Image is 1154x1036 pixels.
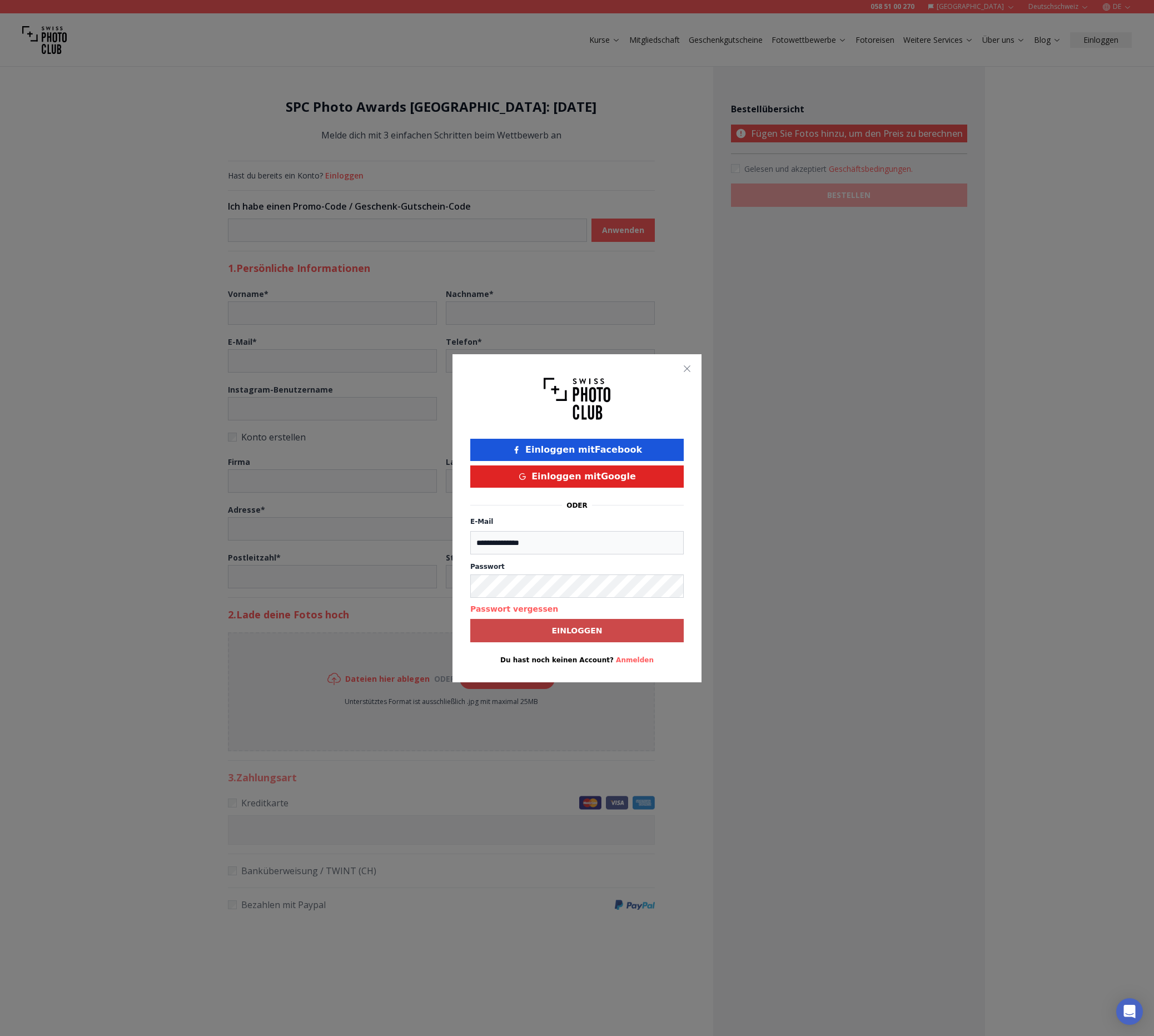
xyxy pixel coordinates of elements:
p: Du hast noch keinen Account? [470,656,684,665]
button: Anmelden [616,656,654,665]
button: Einloggen mitGoogle [470,465,684,488]
button: Einloggen mitFacebook [470,439,684,461]
button: Passwort vergessen [470,603,558,614]
label: Passwort [470,562,684,571]
p: oder [566,501,588,510]
b: Einloggen [551,625,602,636]
label: E-Mail [470,518,493,526]
img: Swiss photo club [544,372,610,425]
button: Einloggen [470,619,684,642]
